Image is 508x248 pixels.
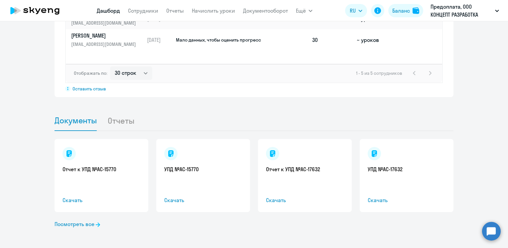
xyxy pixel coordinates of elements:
a: Сотрудники [128,7,158,14]
button: Балансbalance [388,4,423,17]
a: Отчет к УПД №AC-15770 [63,166,140,173]
span: Скачать [63,196,140,204]
a: Дашборд [97,7,120,14]
span: RU [350,7,356,15]
p: [PERSON_NAME] [71,32,140,39]
p: [EMAIL_ADDRESS][DOMAIN_NAME] [71,41,140,48]
ul: Tabs [55,110,453,131]
span: Мало данных, чтобы оценить прогресс [176,37,261,43]
a: Отчет к УПД №AC-17632 [266,166,344,173]
a: Отчеты [166,7,184,14]
a: Начислить уроки [192,7,235,14]
span: Оставить отзыв [72,86,106,92]
span: Скачать [266,196,344,204]
td: 30 [310,29,354,51]
span: Отображать по: [74,70,107,76]
img: balance [413,7,419,14]
a: Посмотреть все [55,220,100,228]
span: Скачать [164,196,242,204]
span: Ещё [296,7,306,15]
button: RU [345,4,367,17]
td: ~ уроков [354,29,394,51]
td: [DATE] [144,29,175,51]
span: 1 - 5 из 5 сотрудников [356,70,402,76]
a: УПД №AC-17632 [368,166,445,173]
button: Предоплата, ООО КОНЦЕПТ РАЗРАБОТКА [427,3,502,19]
a: УПД №AC-15770 [164,166,242,173]
span: Скачать [368,196,445,204]
a: Документооборот [243,7,288,14]
div: Баланс [392,7,410,15]
button: Ещё [296,4,313,17]
p: Предоплата, ООО КОНЦЕПТ РАЗРАБОТКА [431,3,492,19]
span: Документы [55,115,97,125]
p: [EMAIL_ADDRESS][DOMAIN_NAME] [71,19,140,27]
a: [PERSON_NAME][EMAIL_ADDRESS][DOMAIN_NAME] [71,32,144,48]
